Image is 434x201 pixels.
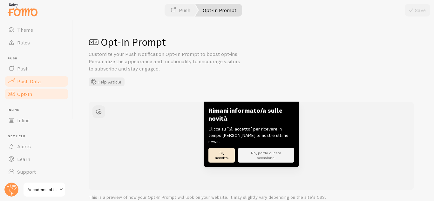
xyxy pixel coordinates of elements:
[17,65,29,72] span: Push
[8,57,69,61] span: Push
[27,186,58,193] span: Accademiaoltrelalezione
[23,182,66,197] a: Accademiaoltrelalezione
[238,148,294,163] button: No, perdo questa occasione.
[208,148,235,163] button: Sì, accetto.
[89,50,241,72] p: Customize your Push Notification Opt-In Prompt to boost opt-ins. Personalize the appearance and f...
[4,114,69,127] a: Inline
[17,169,36,175] span: Support
[4,140,69,153] a: Alerts
[4,36,69,49] a: Rules
[17,27,33,33] span: Theme
[4,153,69,165] a: Learn
[17,91,32,97] span: Opt-In
[4,75,69,88] a: Push Data
[4,88,69,100] a: Opt-In
[17,117,30,124] span: Inline
[4,165,69,178] a: Support
[7,2,38,18] img: fomo-relay-logo-orange.svg
[17,39,30,46] span: Rules
[89,77,125,86] button: Help Article
[208,126,294,145] p: Clicca su "Sì, accetto" per ricevere in tempo [PERSON_NAME] le nostre ultime news.
[208,106,294,123] h3: Rimani informato/a sulle novità
[17,78,41,84] span: Push Data
[8,108,69,112] span: Inline
[8,134,69,138] span: Get Help
[17,156,30,162] span: Learn
[89,36,419,49] h1: Opt-In Prompt
[4,62,69,75] a: Push
[4,23,69,36] a: Theme
[17,143,31,150] span: Alerts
